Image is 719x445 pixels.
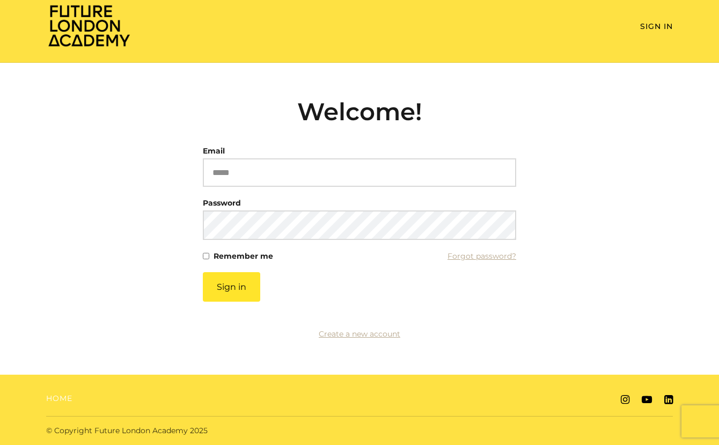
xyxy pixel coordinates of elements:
h2: Welcome! [203,97,516,126]
a: Home [46,393,72,404]
label: Email [203,143,225,158]
label: Password [203,195,241,210]
a: Forgot password? [447,249,516,264]
a: Sign In [640,21,673,31]
a: Create a new account [319,329,400,339]
label: Remember me [214,249,273,264]
button: Sign in [203,272,260,302]
img: Home Page [46,4,132,47]
div: © Copyright Future London Academy 2025 [38,425,359,436]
